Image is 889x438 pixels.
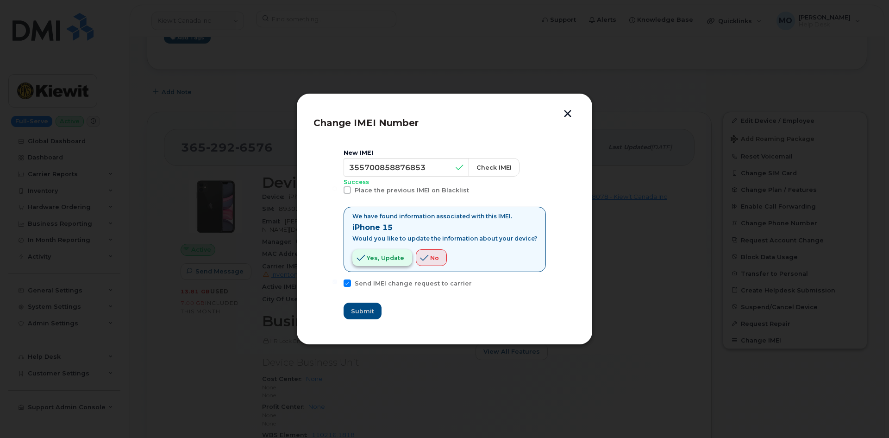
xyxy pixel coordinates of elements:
[355,187,469,194] span: Place the previous IMEI on Blacklist
[352,235,537,242] p: Would you like to update the information about your device?
[313,117,419,128] span: Change IMEI Number
[355,280,472,287] span: Send IMEI change request to carrier
[367,254,404,262] span: Yes, update
[352,223,393,232] strong: iPhone 15
[344,149,546,157] div: New IMEI
[344,303,382,319] button: Submit
[469,158,520,177] button: Check IMEI
[849,398,882,431] iframe: Messenger Launcher
[430,254,439,262] span: No
[352,249,412,266] button: Yes, update
[344,178,546,186] p: Success
[332,279,337,284] input: Send IMEI change request to carrier
[332,186,337,191] input: Place the previous IMEI on Blacklist
[352,213,537,220] p: We have found information associated with this IMEI.
[416,249,447,266] button: No
[351,307,374,316] span: Submit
